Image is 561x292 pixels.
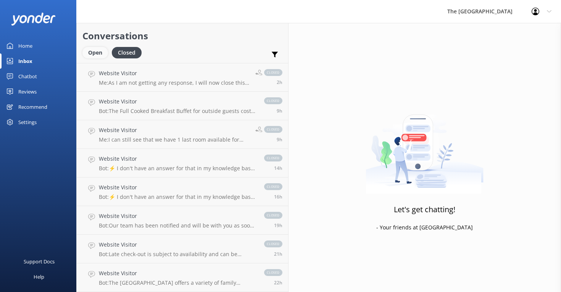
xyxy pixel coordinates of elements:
div: Help [34,269,44,284]
h4: Website Visitor [99,269,256,277]
h4: Website Visitor [99,240,256,249]
div: Reviews [18,84,37,99]
img: artwork of a man stealing a conversation from at giant smartphone [366,98,484,194]
span: 04:23pm 13-Aug-2025 (UTC -10:00) Pacific/Honolulu [274,194,282,200]
span: closed [264,155,282,161]
div: Closed [112,47,142,58]
h3: Let's get chatting! [394,203,455,216]
div: Support Docs [24,254,55,269]
span: closed [264,126,282,133]
h4: Website Visitor [99,212,256,220]
p: Bot: The Full Cooked Breakfast Buffet for outside guests costs NZ$45 per adult and NZ$25 per chil... [99,108,256,115]
a: Website VisitorBot:The Full Cooked Breakfast Buffet for outside guests costs NZ$45 per adult and ... [77,92,288,120]
p: Me: I can still see that we have 1 last room available for [DATE]-[DATE]. We can adjust the reser... [99,136,250,143]
a: Website VisitorMe:As I am not getting any response, I will now close this chatbox. Please feel fr... [77,63,288,92]
h4: Website Visitor [99,183,256,192]
span: 10:31am 13-Aug-2025 (UTC -10:00) Pacific/Honolulu [274,279,282,286]
h2: Conversations [82,29,282,43]
span: closed [264,183,282,190]
a: Website VisitorBot:⚡ I don't have an answer for that in my knowledge base. Please try and rephras... [77,177,288,206]
div: Settings [18,115,37,130]
span: closed [264,240,282,247]
div: Recommend [18,99,47,115]
span: closed [264,269,282,276]
span: 07:21pm 13-Aug-2025 (UTC -10:00) Pacific/Honolulu [274,165,282,171]
span: 12:20am 14-Aug-2025 (UTC -10:00) Pacific/Honolulu [277,108,282,114]
div: Chatbot [18,69,37,84]
p: Bot: Late check-out is subject to availability and can be confirmed 24 hours before departure. Yo... [99,251,256,258]
span: 01:44pm 13-Aug-2025 (UTC -10:00) Pacific/Honolulu [274,222,282,229]
p: Bot: ⚡ I don't have an answer for that in my knowledge base. Please try and rephrase your questio... [99,194,256,200]
a: Closed [112,48,145,56]
a: Website VisitorBot:The [GEOGRAPHIC_DATA] offers a variety of family accommodation options suitabl... [77,263,288,292]
span: 12:04pm 13-Aug-2025 (UTC -10:00) Pacific/Honolulu [274,251,282,257]
p: - Your friends at [GEOGRAPHIC_DATA] [376,223,473,232]
p: Bot: ⚡ I don't have an answer for that in my knowledge base. Please try and rephrase your questio... [99,165,256,172]
a: Website VisitorMe:I can still see that we have 1 last room available for [DATE]-[DATE]. We can ad... [77,120,288,149]
a: Website VisitorBot:Late check-out is subject to availability and can be confirmed 24 hours before... [77,235,288,263]
div: Home [18,38,32,53]
p: Bot: The [GEOGRAPHIC_DATA] offers a variety of family accommodation options suitable for a family... [99,279,256,286]
a: Website VisitorBot:Our team has been notified and will be with you as soon as possible. Alternati... [77,206,288,235]
img: yonder-white-logo.png [11,13,55,25]
p: Me: As I am not getting any response, I will now close this chatbox. Please feel free to reach ou... [99,79,250,86]
a: Website VisitorBot:⚡ I don't have an answer for that in my knowledge base. Please try and rephras... [77,149,288,177]
div: Inbox [18,53,32,69]
h4: Website Visitor [99,69,250,77]
p: Bot: Our team has been notified and will be with you as soon as possible. Alternatively, you can ... [99,222,256,229]
span: closed [264,97,282,104]
span: 11:56pm 13-Aug-2025 (UTC -10:00) Pacific/Honolulu [277,136,282,143]
span: closed [264,212,282,219]
span: 06:33am 14-Aug-2025 (UTC -10:00) Pacific/Honolulu [277,79,282,86]
h4: Website Visitor [99,155,256,163]
div: Open [82,47,108,58]
h4: Website Visitor [99,126,250,134]
span: closed [264,69,282,76]
h4: Website Visitor [99,97,256,106]
a: Open [82,48,112,56]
